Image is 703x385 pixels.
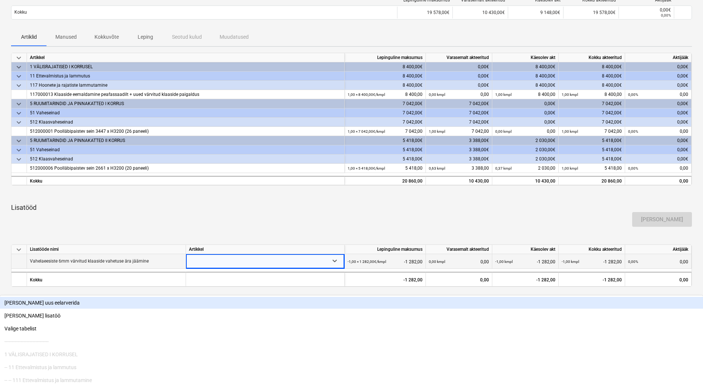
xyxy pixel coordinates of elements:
[14,81,23,90] span: keyboard_arrow_down
[625,272,692,287] div: 0,00
[495,93,511,97] small: 1,00 kmpl
[30,90,341,99] div: 117000013 Klaaside eemaldamine peafassaadilt + uued värvitud klaaside paigaldus
[345,72,426,81] div: 8 400,00€
[426,53,492,62] div: Varasemalt akteeritud
[348,254,423,269] div: -1 282,00
[30,72,341,81] div: 11 Ettevalmistus ja lammutus
[30,81,341,90] div: 117 Hoonete ja rajatiste lammutamine
[348,129,385,133] small: 1,00 × 7 042,00€ / kmpl
[426,99,492,108] div: 7 042,00€
[426,155,492,164] div: 3 388,00€
[495,177,555,186] div: 10 430,00
[27,272,186,287] div: Kokku
[562,254,622,269] div: -1 282,00
[345,108,426,118] div: 7 042,00€
[495,254,555,269] div: -1 282,00
[14,109,23,118] span: keyboard_arrow_down
[426,245,492,254] div: Varasemalt akteeritud
[429,166,445,170] small: 0,63 kmpl
[628,90,688,99] div: 0,00
[30,108,341,118] div: 51 Vaheseinad
[345,145,426,155] div: 5 418,00€
[495,127,555,136] div: 0,00
[426,145,492,155] div: 3 388,00€
[625,62,692,72] div: 0,00€
[628,177,688,186] div: 0,00
[137,33,154,41] p: Leping
[345,245,426,254] div: Lepinguline maksumus
[426,108,492,118] div: 7 042,00€
[562,90,622,99] div: 8 400,00
[495,129,511,133] small: 0,00 kmpl
[492,136,559,145] div: 2 030,00€
[14,136,23,145] span: keyboard_arrow_down
[559,118,625,127] div: 7 042,00€
[348,93,385,97] small: 1,00 × 8 400,00€ / kmpl
[345,118,426,127] div: 7 042,00€
[348,260,386,264] small: -1,00 × 1 282,00€ / kmpl
[426,272,492,287] div: 0,00
[14,63,23,72] span: keyboard_arrow_down
[429,177,489,186] div: 10 430,00
[559,176,625,185] div: 20 860,00
[14,100,23,108] span: keyboard_arrow_down
[559,99,625,108] div: 7 042,00€
[625,72,692,81] div: 0,00€
[625,81,692,90] div: 0,00€
[30,145,341,155] div: 51 Vaheseinad
[345,62,426,72] div: 8 400,00€
[429,164,489,173] div: 3 388,00
[559,272,625,287] div: -1 282,00
[559,245,625,254] div: Kokku akteeritud
[559,53,625,62] div: Kokku akteeritud
[628,127,688,136] div: 0,00
[562,93,578,97] small: 1,00 kmpl
[14,118,23,127] span: keyboard_arrow_down
[452,7,508,18] div: 10 430,00€
[14,9,27,15] p: Kokku
[625,136,692,145] div: 0,00€
[625,245,692,254] div: Aktijääk
[345,53,426,62] div: Lepinguline maksumus
[426,62,492,72] div: 0,00€
[628,166,638,170] small: 0,00%
[27,53,345,62] div: Artikkel
[495,273,555,287] div: -1 282,00
[348,177,423,186] div: 20 860,00
[348,164,423,173] div: 5 418,00
[345,155,426,164] div: 5 418,00€
[348,127,423,136] div: 7 042,00
[14,53,23,62] span: keyboard_arrow_down
[625,53,692,62] div: Aktijääk
[30,127,341,136] div: 512000001 Poolläbipaistev sein 3447 x H3200 (26 paneeli)
[14,245,23,254] span: keyboard_arrow_down
[30,258,149,264] p: Vahelaeesiste 6mm värvitud klaaside vahetuse ära jäämine
[495,260,513,264] small: -1,00 kmpl
[348,90,423,99] div: 8 400,00
[492,62,559,72] div: 8 400,00€
[429,93,445,97] small: 0,00 kmpl
[30,155,341,164] div: 512 Klaasvaheseinad
[429,254,489,269] div: 0,00
[27,176,345,185] div: Kokku
[30,118,341,127] div: 512 Klaasvaheseinad
[562,166,578,170] small: 1,00 kmpl
[625,108,692,118] div: 0,00€
[559,72,625,81] div: 8 400,00€
[562,164,622,173] div: 5 418,00
[495,166,511,170] small: 0,37 kmpl
[559,81,625,90] div: 8 400,00€
[30,62,341,72] div: 1 VÄLISRAJATISED I KORRUSEL
[492,81,559,90] div: 8 400,00€
[426,118,492,127] div: 7 042,00€
[492,72,559,81] div: 8 400,00€
[348,166,385,170] small: 1,00 × 5 418,00€ / kmpl
[628,254,688,269] div: 0,00
[628,164,688,173] div: 0,00
[429,127,489,136] div: 7 042,00
[14,155,23,164] span: keyboard_arrow_down
[14,146,23,155] span: keyboard_arrow_down
[559,145,625,155] div: 5 418,00€
[625,118,692,127] div: 0,00€
[27,245,186,254] div: Lisatööde nimi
